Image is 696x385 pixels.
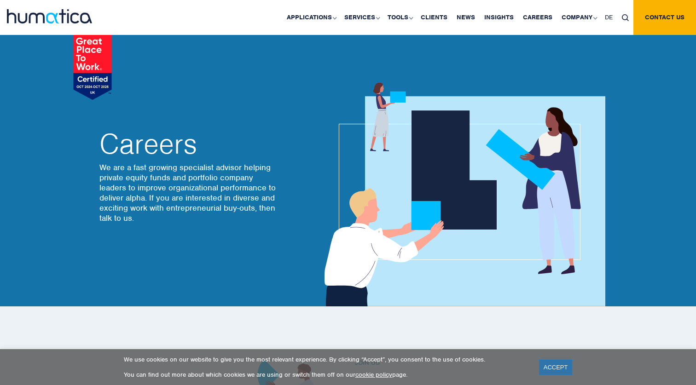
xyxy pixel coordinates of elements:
[622,14,629,21] img: search_icon
[124,356,528,363] p: We use cookies on our website to give you the most relevant experience. By clicking “Accept”, you...
[355,371,392,379] a: cookie policy
[99,162,279,223] p: We are a fast growing specialist advisor helping private equity funds and portfolio company leade...
[124,371,528,379] p: You can find out more about which cookies we are using or switch them off on our page.
[539,360,573,375] a: ACCEPT
[7,9,92,23] img: logo
[316,83,605,306] img: about_banner1
[605,13,613,21] span: DE
[99,130,279,158] h2: Careers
